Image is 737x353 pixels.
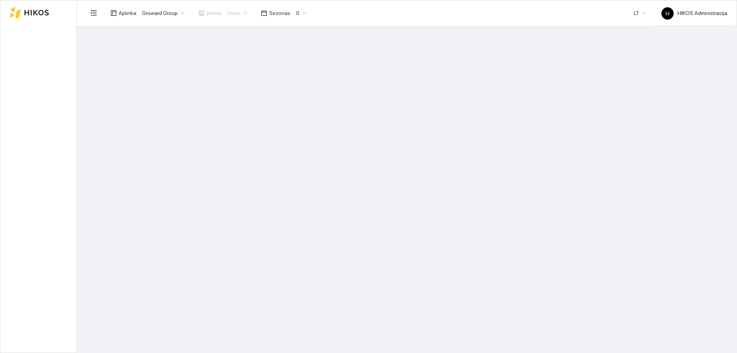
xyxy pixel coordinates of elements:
span: Visos [227,7,247,19]
span: Groward Group [142,7,185,19]
span: Įmonė : [207,9,223,17]
button: menu-fold [86,5,101,21]
span: H [666,7,669,20]
span: LT [634,7,646,19]
span: Sezonas : [269,9,291,17]
span: shop [198,10,205,16]
span: 0 [296,7,306,19]
span: calendar [261,10,267,16]
span: menu-fold [90,10,97,17]
span: layout [111,10,117,16]
span: Aplinka : [119,9,137,17]
span: HIKOS Administracija [661,10,727,16]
